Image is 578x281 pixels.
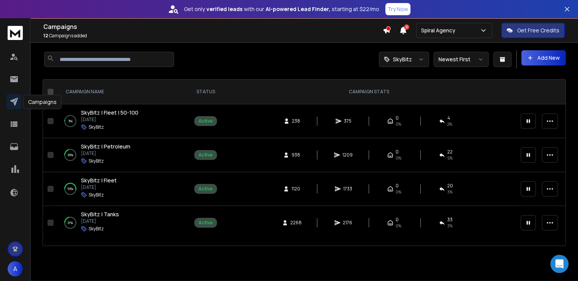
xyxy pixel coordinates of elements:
[198,220,213,226] div: Active
[344,118,352,124] span: 375
[421,27,458,34] p: Spiral Agency
[89,124,104,130] p: SkyBitz
[67,185,73,193] p: 53 %
[43,33,383,39] p: Campaigns added
[190,80,222,104] th: STATUS
[396,223,401,229] span: 0%
[57,172,190,206] td: 53%SkyBitz | Fleet[DATE]SkyBitz
[198,118,213,124] div: Active
[388,5,408,13] p: Try Now
[89,192,104,198] p: SkyBitz
[23,95,62,109] div: Campaigns
[521,50,566,65] button: Add New
[396,121,401,127] span: 0%
[81,117,138,123] p: [DATE]
[81,184,117,190] p: [DATE]
[501,23,565,38] button: Get Free Credits
[447,223,453,229] span: 3 %
[89,226,104,232] p: SkyBitz
[343,186,352,192] span: 1733
[68,151,73,159] p: 20 %
[396,149,399,155] span: 0
[447,121,452,127] span: 2 %
[393,56,412,63] p: SkyBitz
[81,109,138,117] a: SkyBitz | Fleet | 50-100
[385,3,410,15] button: Try Now
[222,80,516,104] th: CAMPAIGN STATS
[8,261,23,276] button: A
[396,189,401,195] span: 0%
[447,183,453,189] span: 20
[81,218,119,224] p: [DATE]
[396,115,399,121] span: 0
[68,219,73,227] p: 21 %
[81,211,119,218] a: SkyBitz | Tanks
[89,158,104,164] p: SkyBitz
[81,143,130,150] a: SkyBitz | Petroleum
[447,155,453,161] span: 5 %
[447,115,450,121] span: 4
[68,117,73,125] p: 3 %
[550,255,568,273] div: Open Intercom Messenger
[342,152,353,158] span: 1209
[291,186,300,192] span: 1120
[198,152,213,158] div: Active
[447,149,453,155] span: 22
[8,26,23,40] img: logo
[57,138,190,172] td: 20%SkyBitz | Petroleum[DATE]SkyBitz
[396,217,399,223] span: 0
[447,189,453,195] span: 3 %
[43,22,383,31] h1: Campaigns
[57,80,190,104] th: CAMPAIGN NAME
[57,206,190,240] td: 21%SkyBitz | Tanks[DATE]SkyBitz
[447,217,453,223] span: 33
[266,5,330,13] strong: AI-powered Lead Finder,
[292,118,300,124] span: 238
[81,150,130,156] p: [DATE]
[43,32,48,39] span: 12
[396,155,401,161] span: 0%
[404,24,409,30] span: 3
[396,183,399,189] span: 0
[517,27,559,34] p: Get Free Credits
[184,5,379,13] p: Get only with our starting at $22/mo
[81,177,117,184] a: SkyBitz | Fleet
[198,186,213,192] div: Active
[291,152,300,158] span: 938
[57,104,190,138] td: 3%SkyBitz | Fleet | 50-100[DATE]SkyBitz
[206,5,242,13] strong: verified leads
[434,52,489,67] button: Newest First
[343,220,352,226] span: 2176
[290,220,302,226] span: 2268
